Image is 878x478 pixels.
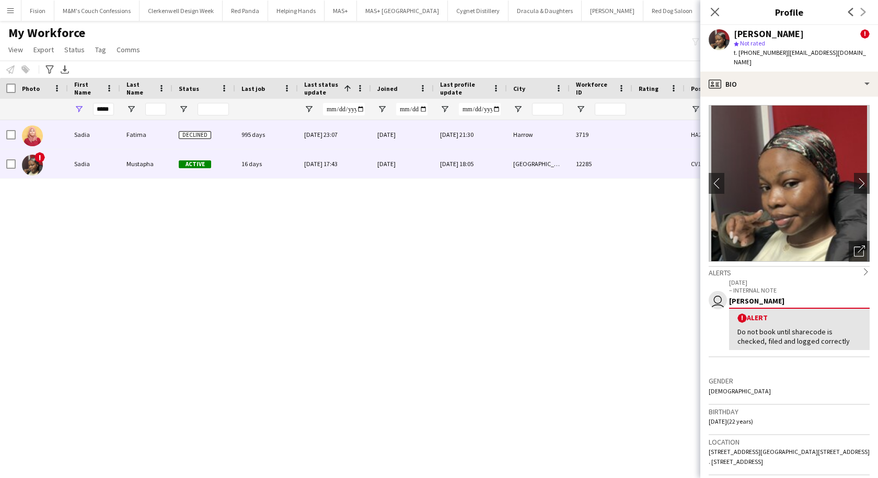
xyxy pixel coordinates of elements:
input: Workforce ID Filter Input [595,103,626,115]
h3: Birthday [709,407,870,416]
input: Status Filter Input [198,103,229,115]
div: Bio [700,72,878,97]
button: Open Filter Menu [179,104,188,114]
span: Not rated [740,39,765,47]
a: Tag [91,43,110,56]
div: [DATE] 23:07 [298,120,371,149]
span: First Name [74,80,101,96]
div: 995 days [235,120,298,149]
div: [DATE] 21:30 [434,120,507,149]
span: [DEMOGRAPHIC_DATA] [709,387,771,395]
div: [GEOGRAPHIC_DATA] [507,149,570,178]
span: t. [PHONE_NUMBER] [734,49,788,56]
a: View [4,43,27,56]
span: Export [33,45,54,54]
button: Red Panda [223,1,268,21]
img: Sadia Mustapha [22,155,43,176]
div: [DATE] 18:05 [434,149,507,178]
input: Last status update Filter Input [323,103,365,115]
span: My Workforce [8,25,85,41]
span: Joined [377,85,398,92]
span: [STREET_ADDRESS][GEOGRAPHIC_DATA][STREET_ADDRESS] . [STREET_ADDRESS] [709,448,870,465]
button: Clerkenwell Design Week [140,1,223,21]
app-action-btn: Advanced filters [43,63,56,76]
div: [PERSON_NAME] [729,296,870,306]
span: ! [34,152,45,162]
button: Open Filter Menu [126,104,136,114]
div: HA2 8NU [685,120,747,149]
input: City Filter Input [532,103,563,115]
div: 16 days [235,149,298,178]
span: Comms [117,45,140,54]
app-action-btn: Export XLSX [59,63,71,76]
div: Sadia [68,120,120,149]
span: Last profile update [440,80,488,96]
button: Open Filter Menu [576,104,585,114]
div: [DATE] [371,149,434,178]
button: Open Filter Menu [440,104,449,114]
button: Dracula & Daughters [509,1,582,21]
button: Red Dog Saloon [643,1,701,21]
span: City [513,85,525,92]
button: Fision [21,1,54,21]
button: MAS+ [GEOGRAPHIC_DATA] [357,1,448,21]
h3: Location [709,437,870,447]
span: Declined [179,131,211,139]
span: Photo [22,85,40,92]
div: Fatima [120,120,172,149]
span: Post Code [691,85,721,92]
button: Open Filter Menu [74,104,84,114]
div: 3719 [570,120,632,149]
span: Status [179,85,199,92]
div: Harrow [507,120,570,149]
span: | [EMAIL_ADDRESS][DOMAIN_NAME] [734,49,866,66]
span: Rating [639,85,658,92]
button: [PERSON_NAME] [582,1,643,21]
span: Workforce ID [576,80,614,96]
div: Do not book until sharecode is checked, filed and logged correctly [737,327,861,346]
div: Sadia [68,149,120,178]
input: Last Name Filter Input [145,103,166,115]
span: Last job [241,85,265,92]
div: Open photos pop-in [849,241,870,262]
a: Status [60,43,89,56]
span: ! [860,29,870,39]
button: Open Filter Menu [304,104,314,114]
a: Comms [112,43,144,56]
span: Status [64,45,85,54]
span: Last Name [126,80,154,96]
p: – INTERNAL NOTE [729,286,870,294]
div: [DATE] 17:43 [298,149,371,178]
a: Export [29,43,58,56]
div: [PERSON_NAME] [734,29,804,39]
button: Cygnet Distillery [448,1,509,21]
span: ! [737,313,747,323]
div: Mustapha [120,149,172,178]
button: Open Filter Menu [377,104,387,114]
input: Last profile update Filter Input [459,103,501,115]
img: Sadia Fatima [22,125,43,146]
div: [DATE] [371,120,434,149]
span: Last status update [304,80,340,96]
div: Alert [737,313,861,323]
button: M&M's Couch Confessions [54,1,140,21]
button: Open Filter Menu [691,104,700,114]
span: View [8,45,23,54]
span: [DATE] (22 years) [709,417,753,425]
button: Helping Hands [268,1,325,21]
button: Open Filter Menu [513,104,523,114]
p: [DATE] [729,278,870,286]
div: 12285 [570,149,632,178]
input: First Name Filter Input [93,103,114,115]
h3: Gender [709,376,870,386]
h3: Profile [700,5,878,19]
span: Tag [95,45,106,54]
button: MAS+ [325,1,357,21]
input: Joined Filter Input [396,103,428,115]
div: Alerts [709,266,870,277]
div: CV1 2JU [685,149,747,178]
span: Active [179,160,211,168]
img: Crew avatar or photo [709,105,870,262]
